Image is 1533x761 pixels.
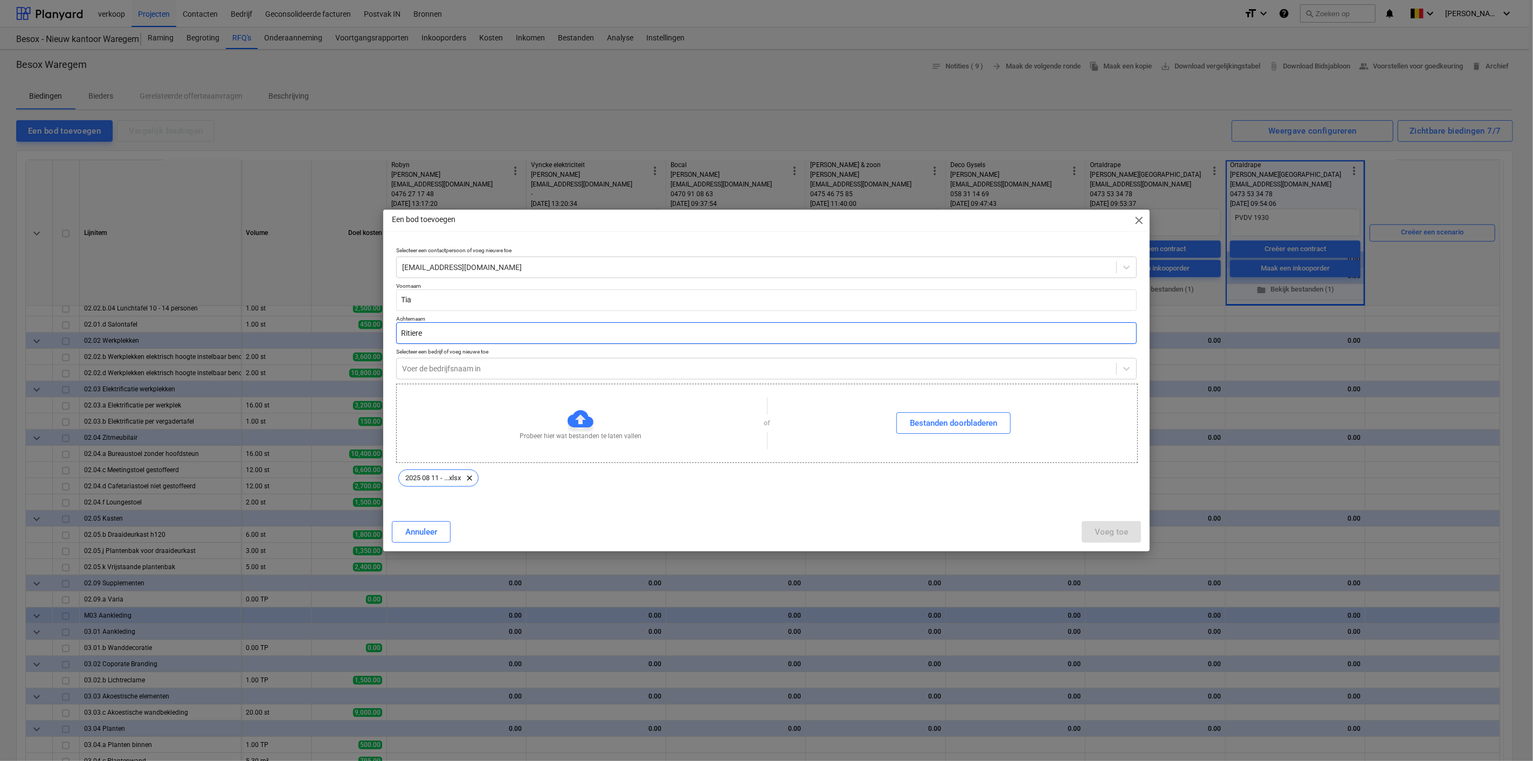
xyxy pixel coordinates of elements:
p: Selecteer een contactpersoon of voeg nieuwe toe [396,247,1137,256]
span: clear [463,472,476,485]
span: 2025 08 11 - ...xlsx [399,474,467,482]
div: Probeer hier wat bestanden te laten vallenofBestanden doorbladeren [396,384,1138,463]
button: Bestanden doorbladeren [896,412,1011,434]
p: Probeer hier wat bestanden te laten vallen [520,432,641,441]
p: Selecteer een bedrijf of voeg nieuwe toe [396,348,1137,357]
div: Chatwidget [1479,709,1533,761]
span: close [1133,214,1145,227]
p: of [764,419,770,428]
p: Een bod toevoegen [392,214,455,225]
p: Voornaam [396,282,1137,289]
p: Achternaam [396,315,1137,322]
button: Annuleer [392,521,451,543]
div: Bestanden doorbladeren [910,416,997,430]
div: Annuleer [405,525,437,539]
iframe: Chat Widget [1479,709,1533,761]
div: 2025 08 11 - ...xlsx [398,469,479,487]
